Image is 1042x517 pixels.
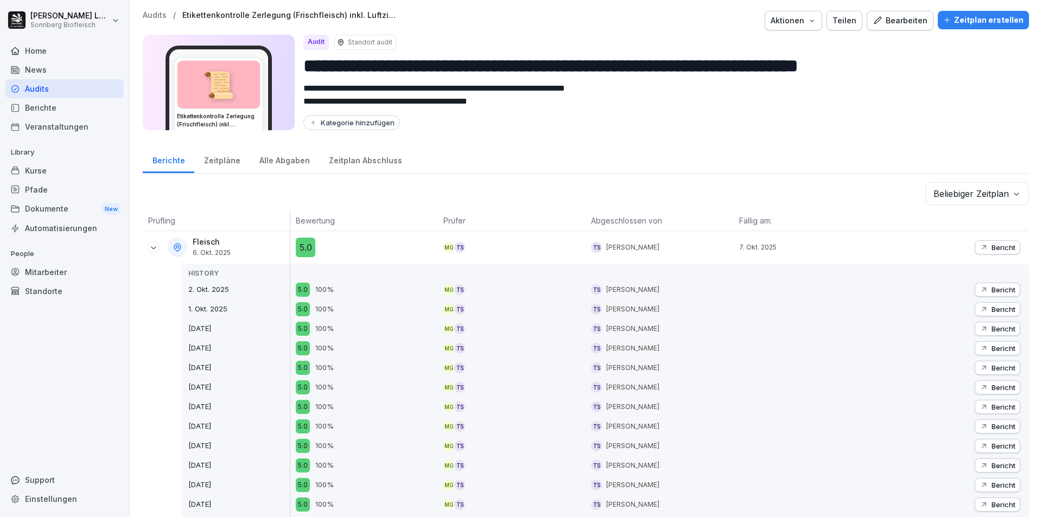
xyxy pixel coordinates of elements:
button: Bericht [975,302,1020,316]
div: TS [454,362,465,373]
div: Alle Abgaben [250,145,319,173]
div: TS [591,421,602,432]
div: TS [454,343,465,354]
p: [DATE] [188,441,290,451]
p: Audits [143,11,167,20]
p: [PERSON_NAME] [606,422,659,431]
a: Berichte [5,98,124,117]
div: TS [591,304,602,315]
p: Bericht [992,481,1015,489]
p: [PERSON_NAME] [606,343,659,353]
div: 5.0 [296,478,310,492]
p: Bericht [992,500,1015,509]
p: [PERSON_NAME] [606,480,659,490]
a: Automatisierungen [5,219,124,238]
div: 5.0 [296,400,310,414]
p: Bericht [992,324,1015,333]
p: [PERSON_NAME] [606,324,659,334]
div: TS [454,304,465,315]
button: Bericht [975,240,1020,254]
p: [DATE] [188,499,290,510]
p: Bericht [992,403,1015,411]
p: [DATE] [188,382,290,393]
p: [DATE] [188,343,290,354]
p: [PERSON_NAME] [606,461,659,470]
div: 5.0 [296,458,310,473]
a: Veranstaltungen [5,117,124,136]
p: Bericht [992,363,1015,372]
p: 100% [315,480,334,490]
a: Pfade [5,180,124,199]
p: People [5,245,124,263]
p: [PERSON_NAME] [606,382,659,392]
p: 100% [315,304,334,315]
p: [PERSON_NAME] [606,285,659,295]
th: Prüfer [438,210,586,231]
p: [DATE] [188,421,290,432]
div: 5.0 [296,341,310,355]
div: MG [443,460,454,471]
p: Fleisch [193,238,231,247]
div: 5.0 [296,419,310,433]
button: Bericht [975,380,1020,394]
a: Berichte [143,145,194,173]
p: [DATE] [188,362,290,373]
div: MG [443,304,454,315]
button: Bericht [975,341,1020,355]
p: Bericht [992,383,1015,392]
a: Mitarbeiter [5,263,124,282]
div: MG [443,480,454,490]
button: Bericht [975,322,1020,336]
p: Bericht [992,442,1015,450]
p: [PERSON_NAME] [606,500,659,509]
p: [PERSON_NAME] [606,363,659,373]
p: 100% [315,441,334,451]
div: Zeitplan erstellen [943,14,1024,26]
a: Zeitpläne [194,145,250,173]
button: Bearbeiten [867,11,933,30]
p: Bericht [992,422,1015,431]
a: Kurse [5,161,124,180]
div: 5.0 [296,238,315,257]
div: News [5,60,124,79]
th: Fällig am: [734,210,881,231]
p: 7. Okt. 2025 [739,242,881,252]
div: TS [591,480,602,490]
div: TS [591,362,602,373]
a: Home [5,41,124,60]
p: [PERSON_NAME] [606,304,659,314]
div: TS [454,480,465,490]
div: Zeitplan Abschluss [319,145,411,173]
div: Standorte [5,282,124,301]
button: Bericht [975,458,1020,473]
div: MG [443,242,454,253]
div: TS [591,401,602,412]
p: Bericht [992,461,1015,470]
p: [DATE] [188,401,290,412]
div: TS [591,499,602,510]
p: 2. Okt. 2025 [188,284,290,295]
button: Bericht [975,439,1020,453]
p: Abgeschlossen von [591,215,728,226]
div: TS [454,499,465,510]
p: Sonnberg Biofleisch [30,21,110,29]
div: TS [454,421,465,432]
button: Bericht [975,419,1020,433]
p: 100% [315,401,334,412]
p: 100% [315,499,334,510]
div: TS [454,242,465,253]
div: MG [443,343,454,354]
p: Prüfling [148,215,284,226]
div: Dokumente [5,199,124,219]
p: 1. Okt. 2025 [188,304,290,315]
p: [DATE] [188,480,290,490]
div: TS [454,460,465,471]
div: Bearbeiten [873,15,927,27]
div: New [102,203,120,215]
